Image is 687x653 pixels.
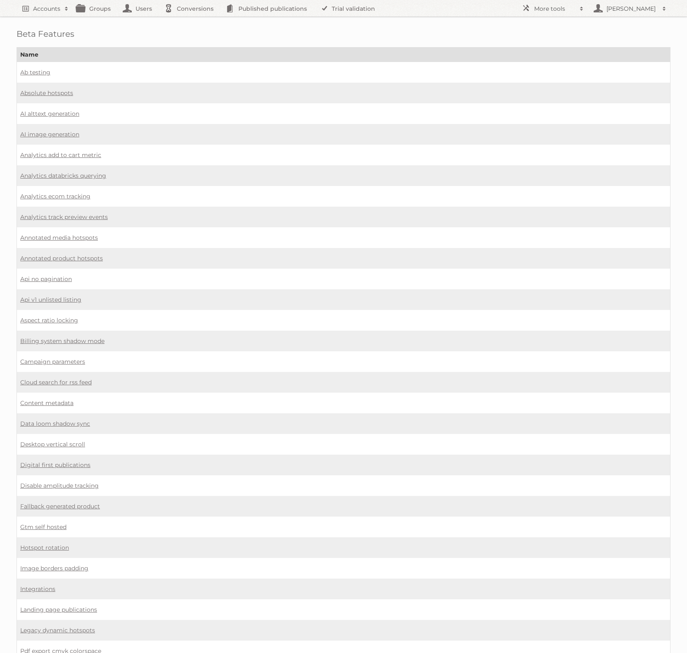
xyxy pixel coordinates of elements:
[20,172,106,179] a: Analytics databricks querying
[20,255,103,262] a: Annotated product hotspots
[20,213,108,221] a: Analytics track preview events
[20,441,85,448] a: Desktop vertical scroll
[20,461,90,469] a: Digital first publications
[604,5,658,13] h2: [PERSON_NAME]
[20,399,74,407] a: Content metadata
[20,275,72,283] a: Api no pagination
[20,89,73,97] a: Absolute hotspots
[20,585,55,593] a: Integrations
[20,151,101,159] a: Analytics add to cart metric
[20,482,99,489] a: Disable amplitude tracking
[20,296,81,303] a: Api v1 unlisted listing
[20,234,98,241] a: Annotated media hotspots
[20,565,88,572] a: Image borders padding
[17,48,670,62] th: Name
[20,337,105,345] a: Billing system shadow mode
[20,627,95,634] a: Legacy dynamic hotspots
[20,420,90,427] a: Data loom shadow sync
[20,69,50,76] a: Ab testing
[20,131,79,138] a: AI image generation
[17,29,670,39] h1: Beta Features
[33,5,60,13] h2: Accounts
[534,5,575,13] h2: More tools
[20,317,78,324] a: Aspect ratio locking
[20,503,100,510] a: Fallback generated product
[20,606,97,613] a: Landing page publications
[20,379,92,386] a: Cloud search for rss feed
[20,358,85,365] a: Campaign parameters
[20,523,67,531] a: Gtm self hosted
[20,110,79,117] a: AI alttext generation
[20,193,90,200] a: Analytics ecom tracking
[20,544,69,551] a: Hotspot rotation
